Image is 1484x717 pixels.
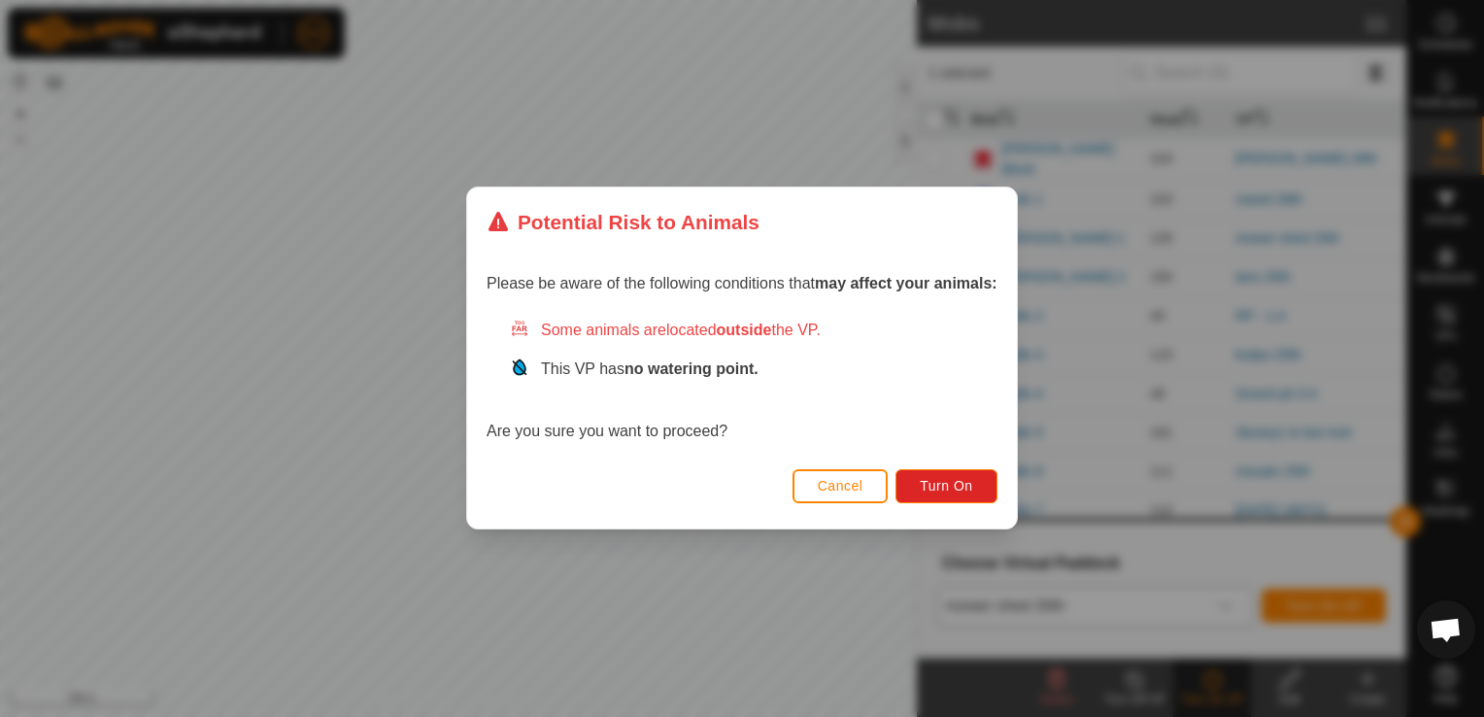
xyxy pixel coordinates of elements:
[487,207,759,237] div: Potential Risk to Animals
[624,361,759,378] strong: no watering point.
[818,479,863,495] span: Cancel
[815,276,997,292] strong: may affect your animals:
[1417,600,1475,659] div: Open chat
[717,323,772,339] strong: outside
[541,361,759,378] span: This VP has
[921,479,973,495] span: Turn On
[896,469,997,503] button: Turn On
[666,323,821,339] span: located the VP.
[510,320,997,343] div: Some animals are
[487,320,997,444] div: Are you sure you want to proceed?
[487,276,997,292] span: Please be aware of the following conditions that
[793,469,889,503] button: Cancel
